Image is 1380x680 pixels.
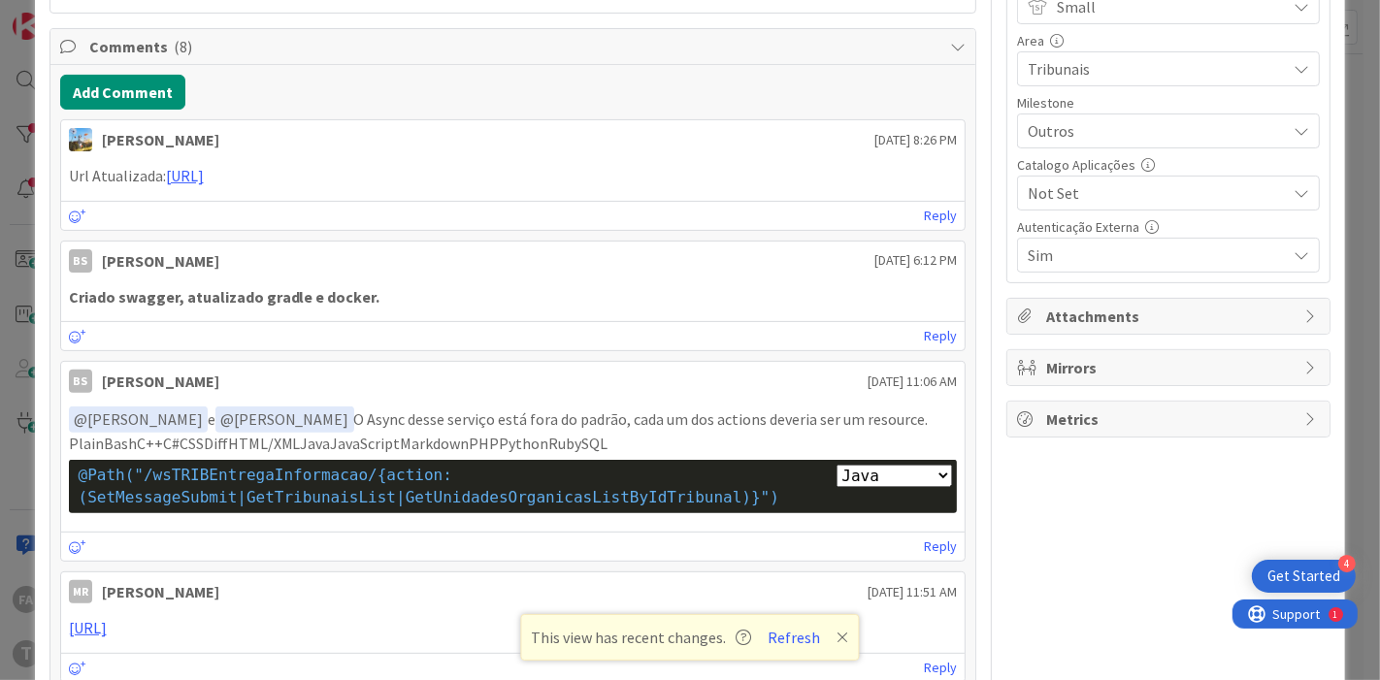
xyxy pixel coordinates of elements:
[102,580,219,603] div: [PERSON_NAME]
[1252,560,1356,593] div: Open Get Started checklist, remaining modules: 4
[1046,305,1295,328] span: Attachments
[924,324,957,348] a: Reply
[924,204,957,228] a: Reply
[868,372,957,392] span: [DATE] 11:06 AM
[924,656,957,680] a: Reply
[1046,407,1295,431] span: Metrics
[102,370,219,393] div: [PERSON_NAME]
[1017,220,1320,234] div: Autenticação Externa
[1017,96,1320,110] div: Milestone
[74,409,87,429] span: @
[1267,567,1340,586] div: Get Started
[874,250,957,271] span: [DATE] 6:12 PM
[101,8,106,23] div: 1
[1046,356,1295,379] span: Mirrors
[874,130,957,150] span: [DATE] 8:26 PM
[41,3,88,26] span: Support
[1028,179,1276,207] span: Not Set
[102,249,219,273] div: [PERSON_NAME]
[1017,158,1320,172] div: Catalogo Aplicações
[69,618,107,637] a: [URL]
[69,580,92,603] div: MR
[69,165,958,187] p: Url Atualizada:
[69,370,92,393] div: BS
[69,406,958,433] p: e O Async desse serviço está fora do padrão, cada um dos actions deveria ser um resource.
[69,287,380,307] strong: Criado swagger, atualizado gradle e docker.
[60,75,185,110] button: Add Comment
[532,626,752,649] span: This view has recent changes.
[220,409,349,429] span: [PERSON_NAME]
[166,166,204,185] a: [URL]
[868,582,957,602] span: [DATE] 11:51 AM
[1338,555,1356,572] div: 4
[924,534,957,559] a: Reply
[1028,242,1276,269] span: Sim
[69,433,958,455] p: PlainBashC++C#CSSDiffHTML/XMLJavaJavaScriptMarkdownPHPPythonRubySQL
[69,249,92,273] div: BS
[174,37,192,56] span: ( 8 )
[220,409,234,429] span: @
[1028,117,1276,145] span: Outros
[74,409,203,429] span: [PERSON_NAME]
[89,35,941,58] span: Comments
[1017,34,1320,48] div: Area
[1028,55,1276,82] span: Tribunais
[102,128,219,151] div: [PERSON_NAME]
[69,128,92,151] img: DG
[762,625,828,650] button: Refresh
[79,466,779,506] span: @Path("/wsTRIBEntregaInformacao/{action: (SetMessageSubmit|GetTribunaisList|GetUnidadesOrganicasL...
